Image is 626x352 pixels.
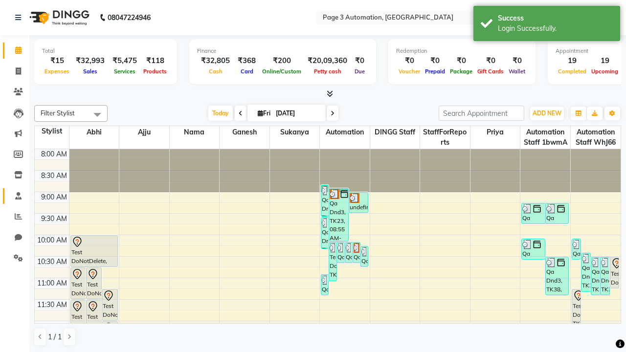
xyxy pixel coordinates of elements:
[321,185,328,216] div: Qa Dnd3, TK22, 08:50 AM-09:35 AM, Hair Cut-Men
[72,55,109,66] div: ₹32,993
[337,242,344,263] div: Qa Dnd3, TK30, 10:10 AM-10:40 AM, Hair cut Below 12 years (Boy)
[234,55,260,66] div: ₹368
[530,107,564,120] button: ADD NEW
[112,68,138,75] span: Services
[255,110,273,117] span: Fri
[498,23,613,34] div: Login Successfully.
[35,257,69,267] div: 10:30 AM
[206,68,225,75] span: Cash
[304,55,351,66] div: ₹20,09,360
[589,55,621,66] div: 19
[238,68,256,75] span: Card
[589,68,621,75] span: Upcoming
[439,106,524,121] input: Search Appointment
[35,235,69,245] div: 10:00 AM
[498,13,613,23] div: Success
[370,126,420,138] span: DINGG Staff
[108,4,151,31] b: 08047224946
[48,332,62,342] span: 1 / 1
[197,55,234,66] div: ₹32,805
[506,55,528,66] div: ₹0
[447,55,475,66] div: ₹0
[345,242,352,263] div: Qa Dnd3, TK31, 10:10 AM-10:40 AM, Hair cut Below 12 years (Boy)
[273,106,322,121] input: 2025-10-03
[35,300,69,310] div: 11:30 AM
[87,268,101,299] div: Test DoNotDelete, TK14, 10:45 AM-11:30 AM, Hair Cut-Men
[39,149,69,159] div: 8:00 AM
[42,55,72,66] div: ₹15
[522,239,545,259] div: Qa Dnd3, TK28, 10:05 AM-10:35 AM, Hair cut Below 12 years (Boy)
[39,171,69,181] div: 8:30 AM
[420,126,470,149] span: StaffForReports
[423,68,447,75] span: Prepaid
[141,55,169,66] div: ₹118
[475,55,506,66] div: ₹0
[581,253,590,291] div: Qa Dnd3, TK35, 10:25 AM-11:20 AM, Special Hair Wash- Men
[572,289,581,331] div: Test DoNotDelete, TK20, 11:15 AM-12:15 PM, Hair Cut-Women
[447,68,475,75] span: Package
[69,126,119,138] span: Abhi
[601,257,609,295] div: Qa Dnd3, TK37, 10:30 AM-11:25 AM, Special Hair Wash- Men
[329,242,336,281] div: Test DoNotDelete, TK34, 10:10 AM-11:05 AM, Special Hair Wash- Men
[522,203,545,223] div: Qa Dnd3, TK24, 09:15 AM-09:45 AM, Hair cut Below 12 years (Boy)
[396,68,423,75] span: Voucher
[572,239,581,259] div: Qa Dnd3, TK27, 10:05 AM-10:35 AM, Hair cut Below 12 years (Boy)
[39,192,69,202] div: 9:00 AM
[102,289,117,320] div: Test DoNotDelete, TK11, 11:15 AM-12:00 PM, Hair Cut-Men
[109,55,141,66] div: ₹5,475
[546,257,569,295] div: Qa Dnd3, TK38, 10:30 AM-11:25 AM, Special Hair Wash- Men
[329,189,348,241] div: Qa Dnd3, TK23, 08:55 AM-10:10 AM, Hair Cut By Expert-Men,Hair Cut-Men
[546,203,569,223] div: Qa Dnd3, TK25, 09:15 AM-09:45 AM, Hair Cut By Expert-Men
[556,55,589,66] div: 19
[35,126,69,136] div: Stylist
[141,68,169,75] span: Products
[71,236,117,266] div: Test DoNotDelete, TK15, 10:00 AM-10:45 AM, Hair Cut-Men
[270,126,320,138] span: Sukanya
[81,68,100,75] span: Sales
[71,300,86,342] div: Test DoNotDelete, TK07, 11:30 AM-12:30 PM, Hair Cut-Women
[321,275,328,295] div: Qa Dnd3, TK39, 10:55 AM-11:25 AM, Hair cut Below 12 years (Boy)
[423,55,447,66] div: ₹0
[220,126,269,138] span: Ganesh
[520,126,570,149] span: Automation Staff 1bwmA
[197,47,368,55] div: Finance
[353,242,360,263] div: Qa Dnd3, TK29, 10:10 AM-10:40 AM, Hair cut Below 12 years (Boy)
[571,126,621,149] span: Automation Staff WhJ66
[208,106,233,121] span: Today
[170,126,220,138] span: Nama
[119,126,169,138] span: Ajju
[312,68,344,75] span: Petty cash
[25,4,92,31] img: logo
[351,55,368,66] div: ₹0
[556,68,589,75] span: Completed
[36,321,69,331] div: 12:00 PM
[260,55,304,66] div: ₹200
[320,126,370,138] span: Automation
[42,68,72,75] span: Expenses
[610,257,619,288] div: Test DoNotDelete, TK20, 10:30 AM-11:15 AM, Hair Cut-Men
[475,68,506,75] span: Gift Cards
[396,47,528,55] div: Redemption
[591,257,600,295] div: Qa Dnd3, TK36, 10:30 AM-11:25 AM, Special Hair Wash- Men
[352,68,367,75] span: Due
[361,246,368,266] div: Qa Dnd3, TK32, 10:15 AM-10:45 AM, Hair cut Below 12 years (Boy)
[41,109,75,117] span: Filter Stylist
[42,47,169,55] div: Total
[260,68,304,75] span: Online/Custom
[35,278,69,288] div: 11:00 AM
[87,300,101,331] div: Test DoNotDelete, TK12, 11:30 AM-12:15 PM, Hair Cut-Men
[396,55,423,66] div: ₹0
[506,68,528,75] span: Wallet
[321,218,328,248] div: Qa Dnd3, TK26, 09:35 AM-10:20 AM, Hair Cut-Men
[71,268,86,299] div: Test DoNotDelete, TK07, 10:45 AM-11:30 AM, Hair Cut-Men
[533,110,561,117] span: ADD NEW
[349,193,368,213] div: undefined, TK21, 09:00 AM-09:30 AM, Hair cut Below 12 years (Boy)
[39,214,69,224] div: 9:30 AM
[470,126,520,138] span: Priya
